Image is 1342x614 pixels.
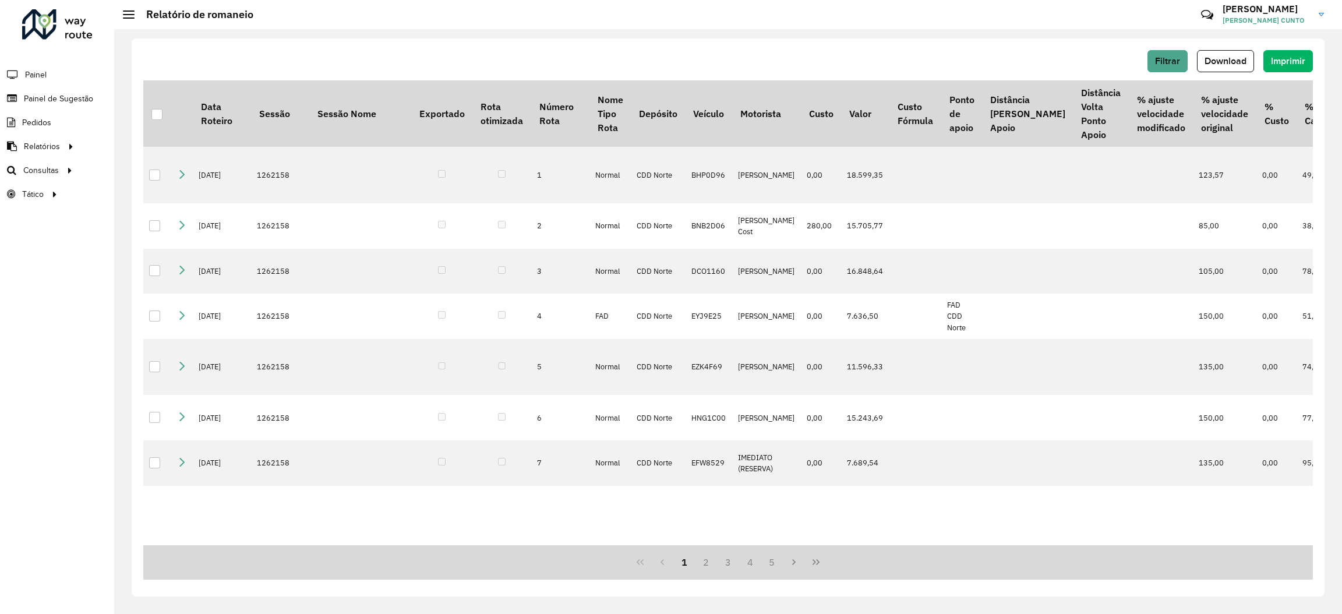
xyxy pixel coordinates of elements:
[589,249,631,294] td: Normal
[1193,147,1256,203] td: 123,57
[686,147,732,203] td: BHP0D96
[1147,50,1188,72] button: Filtrar
[411,80,472,147] th: Exportado
[686,203,732,249] td: BNB2D06
[801,203,841,249] td: 280,00
[589,440,631,486] td: Normal
[801,294,841,339] td: 0,00
[1193,339,1256,396] td: 135,00
[24,140,60,153] span: Relatórios
[1073,80,1129,147] th: Distância Volta Ponto Apoio
[531,395,589,440] td: 6
[24,93,93,105] span: Painel de Sugestão
[23,164,59,177] span: Consultas
[631,294,685,339] td: CDD Norte
[22,188,44,200] span: Tático
[801,249,841,294] td: 0,00
[531,203,589,249] td: 2
[631,440,685,486] td: CDD Norte
[841,147,889,203] td: 18.599,35
[841,249,889,294] td: 16.848,64
[1256,147,1297,203] td: 0,00
[1256,440,1297,486] td: 0,00
[251,395,309,440] td: 1262158
[251,339,309,396] td: 1262158
[531,80,589,147] th: Número Rota
[1263,50,1313,72] button: Imprimir
[1129,80,1193,147] th: % ajuste velocidade modificado
[695,551,717,573] button: 2
[1256,294,1297,339] td: 0,00
[1193,395,1256,440] td: 150,00
[841,80,889,147] th: Valor
[22,117,51,129] span: Pedidos
[889,80,941,147] th: Custo Fórmula
[631,203,685,249] td: CDD Norte
[1155,56,1180,66] span: Filtrar
[1223,3,1310,15] h3: [PERSON_NAME]
[1256,395,1297,440] td: 0,00
[801,440,841,486] td: 0,00
[673,551,695,573] button: 1
[841,395,889,440] td: 15.243,69
[631,339,685,396] td: CDD Norte
[25,69,47,81] span: Painel
[686,294,732,339] td: EYJ9E25
[941,294,982,339] td: FAD CDD Norte
[732,294,801,339] td: [PERSON_NAME]
[686,80,732,147] th: Veículo
[589,339,631,396] td: Normal
[841,339,889,396] td: 11.596,33
[1193,249,1256,294] td: 105,00
[251,147,309,203] td: 1262158
[631,249,685,294] td: CDD Norte
[309,80,411,147] th: Sessão Nome
[739,551,761,573] button: 4
[982,80,1073,147] th: Distância [PERSON_NAME] Apoio
[686,395,732,440] td: HNG1C00
[531,294,589,339] td: 4
[841,294,889,339] td: 7.636,50
[801,147,841,203] td: 0,00
[589,80,631,147] th: Nome Tipo Rota
[531,147,589,203] td: 1
[1193,440,1256,486] td: 135,00
[251,249,309,294] td: 1262158
[1197,50,1254,72] button: Download
[732,395,801,440] td: [PERSON_NAME]
[193,395,251,440] td: [DATE]
[783,551,805,573] button: Next Page
[801,339,841,396] td: 0,00
[1223,15,1310,26] span: [PERSON_NAME] CUNTO
[732,80,801,147] th: Motorista
[631,395,685,440] td: CDD Norte
[686,339,732,396] td: EZK4F69
[589,395,631,440] td: Normal
[841,203,889,249] td: 15.705,77
[732,203,801,249] td: [PERSON_NAME] Cost
[589,203,631,249] td: Normal
[841,440,889,486] td: 7.689,54
[135,8,253,21] h2: Relatório de romaneio
[251,203,309,249] td: 1262158
[193,339,251,396] td: [DATE]
[251,80,309,147] th: Sessão
[531,440,589,486] td: 7
[717,551,739,573] button: 3
[251,440,309,486] td: 1262158
[805,551,827,573] button: Last Page
[589,294,631,339] td: FAD
[1195,2,1220,27] a: Contato Rápido
[1256,203,1297,249] td: 0,00
[732,440,801,486] td: IMEDIATO (RESERVA)
[193,80,251,147] th: Data Roteiro
[631,147,685,203] td: CDD Norte
[732,249,801,294] td: [PERSON_NAME]
[1256,80,1297,147] th: % Custo
[193,147,251,203] td: [DATE]
[801,395,841,440] td: 0,00
[531,249,589,294] td: 3
[193,294,251,339] td: [DATE]
[1256,249,1297,294] td: 0,00
[193,203,251,249] td: [DATE]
